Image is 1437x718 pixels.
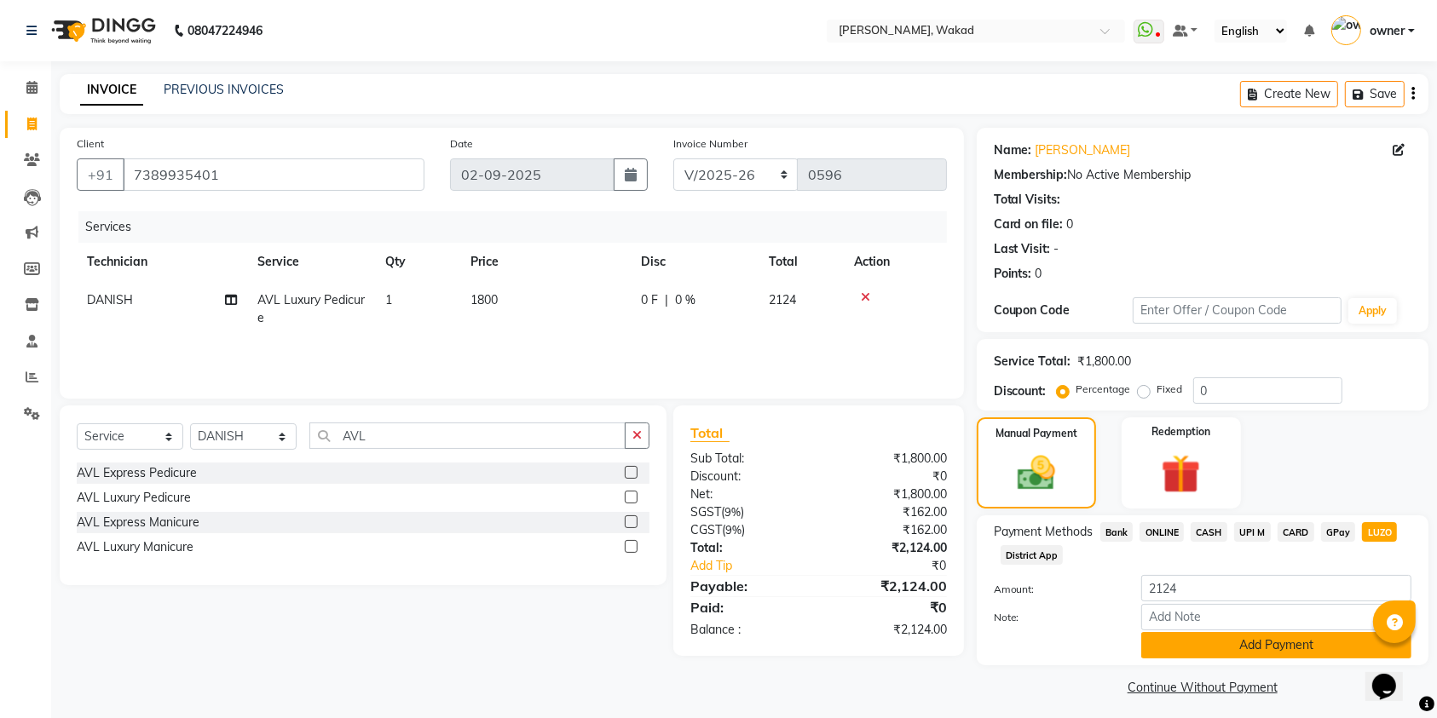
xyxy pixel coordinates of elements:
span: CASH [1191,522,1227,542]
button: Save [1345,81,1405,107]
div: Service Total: [994,353,1071,370]
div: AVL Luxury Manicure [77,538,193,556]
div: Name: [994,141,1032,159]
div: Discount: [678,468,818,485]
div: Card on file: [994,215,1064,233]
div: ₹0 [842,557,960,575]
img: logo [43,7,160,55]
div: AVL Luxury Pedicure [77,489,191,507]
div: ₹2,124.00 [818,576,959,596]
label: Note: [981,610,1128,625]
span: 1800 [470,292,498,307]
span: GPay [1321,522,1356,542]
div: Services [78,211,960,243]
label: Redemption [1151,424,1210,439]
div: ₹162.00 [818,503,959,521]
button: Apply [1348,298,1397,324]
div: ₹2,124.00 [818,539,959,557]
div: Total Visits: [994,191,1061,209]
div: Net: [678,485,818,503]
div: 0 [1036,265,1042,283]
div: AVL Express Manicure [77,514,199,531]
div: Discount: [994,382,1047,400]
span: CGST [690,522,722,537]
label: Percentage [1076,382,1131,397]
div: ₹1,800.00 [1078,353,1132,370]
div: No Active Membership [994,166,1411,184]
span: AVL Luxury Pedicure [257,292,365,325]
th: Service [247,243,375,281]
img: _cash.svg [1006,451,1067,495]
span: DANISH [87,292,133,307]
div: ₹1,800.00 [818,485,959,503]
label: Manual Payment [996,426,1077,441]
span: | [665,291,668,309]
th: Action [844,243,947,281]
span: LUZO [1362,522,1397,542]
div: ₹2,124.00 [818,621,959,639]
th: Total [759,243,844,281]
span: Bank [1100,522,1134,542]
th: Technician [77,243,247,281]
img: _gift.svg [1149,450,1213,498]
div: ₹0 [818,597,959,617]
b: 08047224946 [188,7,263,55]
div: ₹1,800.00 [818,450,959,468]
th: Disc [631,243,759,281]
label: Date [450,136,473,152]
span: SGST [690,504,721,520]
span: 9% [725,523,742,537]
iframe: chat widget [1365,650,1420,701]
span: CARD [1278,522,1314,542]
div: ₹0 [818,468,959,485]
label: Invoice Number [673,136,747,152]
div: Payable: [678,576,818,596]
input: Search by Name/Mobile/Email/Code [123,158,424,191]
div: Total: [678,539,818,557]
span: Payment Methods [994,523,1094,541]
span: owner [1370,22,1405,40]
div: - [1054,240,1059,258]
img: owner [1331,15,1361,45]
div: AVL Express Pedicure [77,464,197,482]
input: Amount [1141,575,1411,601]
div: Coupon Code [994,302,1133,319]
button: Add Payment [1141,632,1411,658]
span: ONLINE [1140,522,1184,542]
span: 0 F [641,291,658,309]
span: 0 % [675,291,695,309]
th: Price [460,243,631,281]
div: ₹162.00 [818,521,959,539]
span: 2124 [769,292,796,307]
span: District App [1001,545,1064,565]
input: Enter Offer / Coupon Code [1133,297,1342,324]
a: Add Tip [678,557,842,575]
input: Add Note [1141,604,1411,630]
div: Points: [994,265,1032,283]
label: Amount: [981,582,1128,597]
button: +91 [77,158,124,191]
div: Sub Total: [678,450,818,468]
th: Qty [375,243,460,281]
div: Membership: [994,166,1068,184]
button: Create New [1240,81,1338,107]
div: ( ) [678,521,818,539]
a: Continue Without Payment [980,679,1425,697]
a: INVOICE [80,75,143,106]
input: Search or Scan [309,422,626,449]
span: Total [690,424,730,442]
a: [PERSON_NAME] [1036,141,1131,159]
a: PREVIOUS INVOICES [164,82,284,97]
span: 1 [385,292,392,307]
div: ( ) [678,503,818,521]
span: 9% [724,505,741,519]
label: Fixed [1157,382,1183,397]
div: Last Visit: [994,240,1051,258]
div: Paid: [678,597,818,617]
div: Balance : [678,621,818,639]
span: UPI M [1234,522,1271,542]
div: 0 [1067,215,1074,233]
label: Client [77,136,104,152]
